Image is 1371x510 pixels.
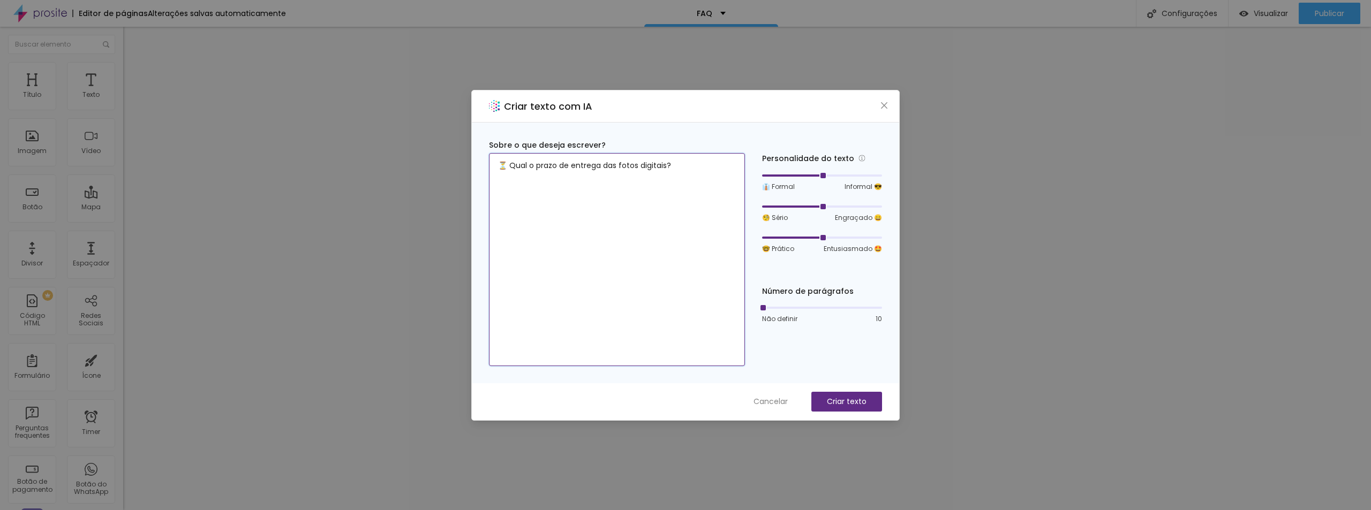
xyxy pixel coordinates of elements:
p: Criar texto [827,396,867,407]
button: Cancelar [743,392,799,412]
textarea: ⏳ Qual o prazo de entrega das fotos digitais? [489,153,745,366]
span: Cancelar [754,396,788,407]
span: 10 [876,314,882,324]
h2: Criar texto com IA [504,99,592,113]
div: Sobre o que deseja escrever? [489,140,745,151]
span: 🧐 Sério [762,213,788,223]
span: 👔 Formal [762,182,795,192]
button: Close [879,100,890,111]
span: Engraçado 😄 [835,213,882,223]
div: Personalidade do texto [762,153,882,165]
button: Criar texto [811,392,882,412]
div: Número de parágrafos [762,286,882,297]
span: Informal 😎 [845,182,882,192]
span: close [880,101,888,110]
span: 🤓 Prático [762,244,794,254]
span: Não definir [762,314,797,324]
span: Entusiasmado 🤩 [824,244,882,254]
